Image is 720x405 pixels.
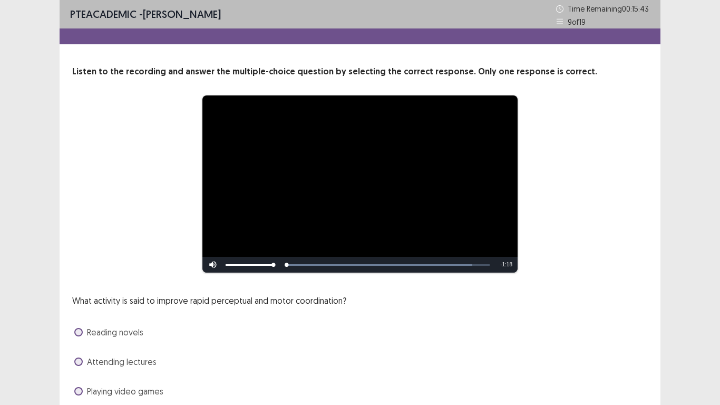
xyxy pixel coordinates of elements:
div: Volume Level [226,264,274,266]
p: Time Remaining 00 : 15 : 43 [568,3,650,14]
span: 1:18 [502,262,512,267]
span: Attending lectures [87,355,157,368]
p: 9 of 19 [568,16,586,27]
div: Video Player [202,95,518,273]
p: Listen to the recording and answer the multiple-choice question by selecting the correct response... [72,65,648,78]
span: Reading novels [87,326,143,339]
span: - [500,262,502,267]
span: Playing video games [87,385,163,398]
p: - [PERSON_NAME] [70,6,221,22]
p: What activity is said to improve rapid perceptual and motor coordination? [72,294,346,307]
span: PTE academic [70,7,137,21]
button: Mute [202,257,223,273]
